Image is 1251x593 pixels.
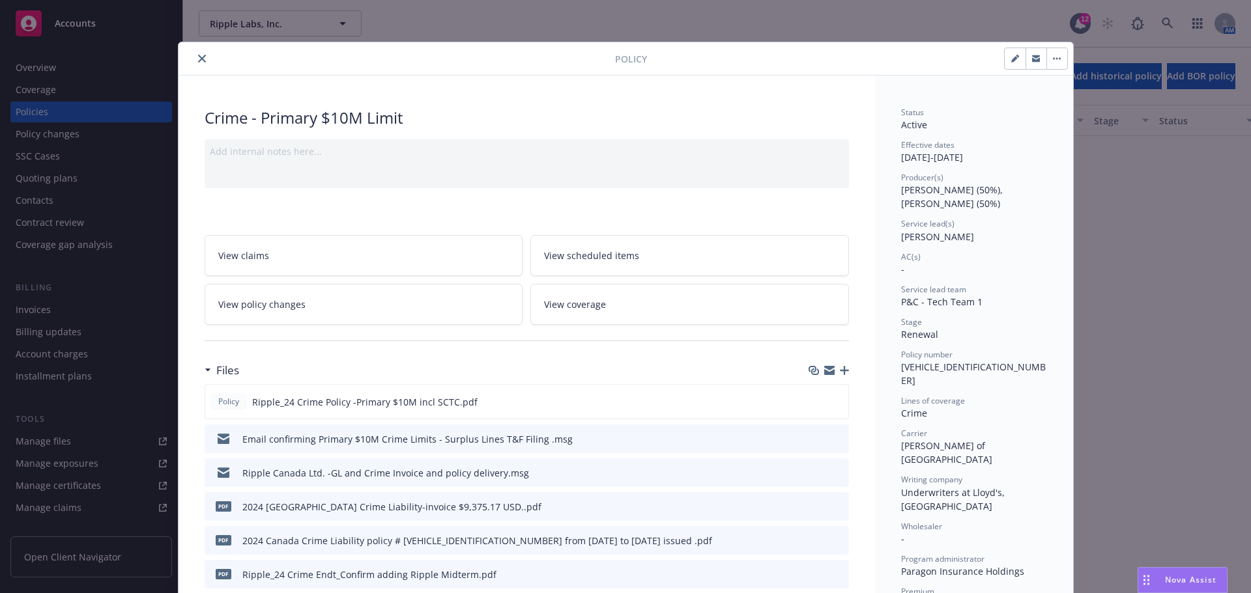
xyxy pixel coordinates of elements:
[901,284,966,295] span: Service lead team
[242,432,573,446] div: Email confirming Primary $10M Crime Limits - Surplus Lines T&F Filing .msg
[901,486,1007,512] span: Underwriters at Lloyd's, [GEOGRAPHIC_DATA]
[615,52,647,66] span: Policy
[901,296,983,308] span: P&C - Tech Team 1
[901,565,1024,577] span: Paragon Insurance Holdings
[1138,568,1155,592] div: Drag to move
[216,362,239,379] h3: Files
[901,553,985,564] span: Program administrator
[242,534,712,547] div: 2024 Canada Crime Liability policy # [VEHICLE_IDENTIFICATION_NUMBER] from [DATE] to [DATE] issued...
[901,251,921,262] span: AC(s)
[216,535,231,545] span: pdf
[218,249,269,262] span: View claims
[831,395,843,409] button: preview file
[242,500,541,514] div: 2024 [GEOGRAPHIC_DATA] Crime Liability-invoice $9,375.17 USD..pdf
[901,395,965,406] span: Lines of coverage
[811,395,821,409] button: download file
[832,568,844,581] button: preview file
[242,568,496,581] div: Ripple_24 Crime Endt_Confirm adding Ripple Midterm.pdf
[252,395,478,409] span: Ripple_24 Crime Policy -Primary $10M incl SCTC.pdf
[216,396,242,407] span: Policy
[832,500,844,514] button: preview file
[194,51,210,66] button: close
[811,534,822,547] button: download file
[832,466,844,480] button: preview file
[901,218,955,229] span: Service lead(s)
[544,249,639,262] span: View scheduled items
[218,297,306,311] span: View policy changes
[901,316,922,327] span: Stage
[901,230,974,243] span: [PERSON_NAME]
[811,466,822,480] button: download file
[901,474,962,485] span: Writing company
[901,361,1046,387] span: [VEHICLE_IDENTIFICATION_NUMBER]
[205,107,849,129] div: Crime - Primary $10M Limit
[530,235,849,276] a: View scheduled items
[530,284,849,325] a: View coverage
[901,328,938,340] span: Renewal
[901,521,942,532] span: Wholesaler
[901,139,955,150] span: Effective dates
[811,568,822,581] button: download file
[216,501,231,511] span: pdf
[811,500,822,514] button: download file
[811,432,822,446] button: download file
[205,284,523,325] a: View policy changes
[832,432,844,446] button: preview file
[901,184,1005,210] span: [PERSON_NAME] (50%), [PERSON_NAME] (50%)
[1138,567,1228,593] button: Nova Assist
[216,569,231,579] span: pdf
[901,263,904,275] span: -
[1165,574,1216,585] span: Nova Assist
[205,362,239,379] div: Files
[901,532,904,545] span: -
[901,172,943,183] span: Producer(s)
[901,439,992,465] span: [PERSON_NAME] of [GEOGRAPHIC_DATA]
[205,235,523,276] a: View claims
[901,107,924,118] span: Status
[832,534,844,547] button: preview file
[544,297,606,311] span: View coverage
[901,428,927,439] span: Carrier
[901,349,953,360] span: Policy number
[901,118,927,131] span: Active
[901,407,927,419] span: Crime
[210,145,844,158] div: Add internal notes here...
[242,466,529,480] div: Ripple Canada Ltd. -GL and Crime Invoice and policy delivery.msg
[901,139,1047,164] div: [DATE] - [DATE]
